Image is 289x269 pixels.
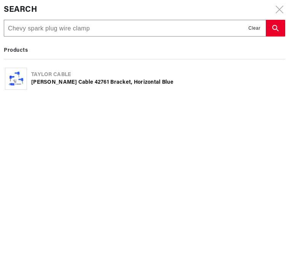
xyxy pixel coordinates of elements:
[31,79,284,86] div: [PERSON_NAME] Cable 42761 Bracket, horizontal blue
[266,20,285,37] button: search button
[5,69,27,88] img: Taylor Cable 42761 Bracket, horizontal blue
[4,4,285,16] div: Search
[248,25,260,32] span: Clear
[4,20,265,37] input: Search Part #, Category or Keyword
[4,48,28,53] b: Products
[31,71,284,79] div: Taylor Cable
